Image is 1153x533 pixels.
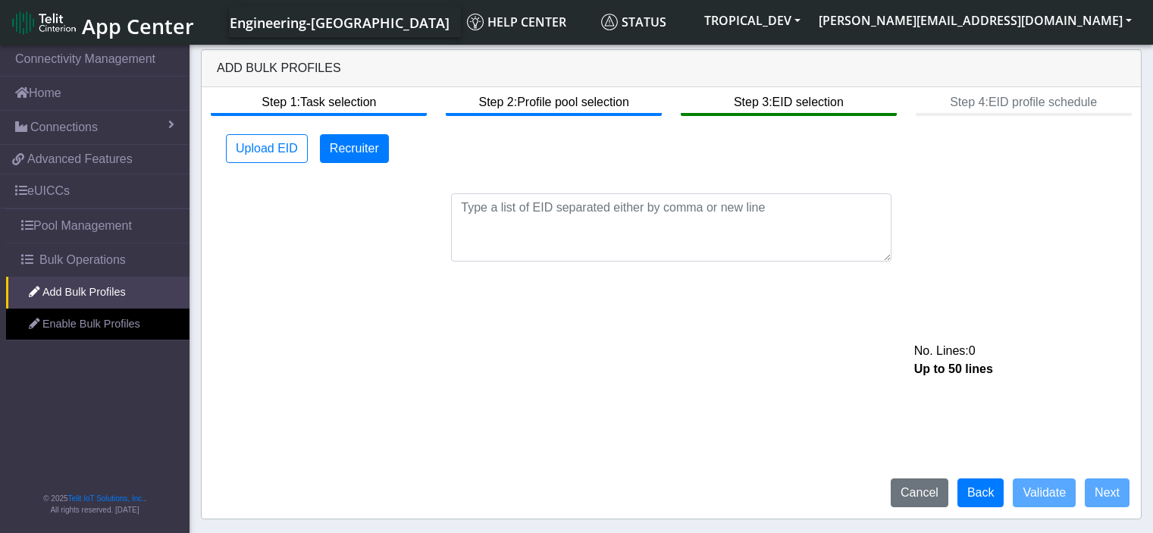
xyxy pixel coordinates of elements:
img: logo-telit-cinterion-gw-new.png [12,11,76,35]
span: Connections [30,118,98,136]
a: Status [595,7,695,37]
button: Cancel [891,478,948,507]
a: Your current platform instance [229,7,449,37]
btn: Step 1: Task selection [211,87,427,116]
div: Add Bulk Profiles [202,50,1141,87]
a: Pool Management [6,209,190,243]
button: Recruiter [320,134,389,163]
a: Bulk Operations [6,243,190,277]
a: Add Bulk Profiles [6,277,190,309]
span: Advanced Features [27,150,133,168]
div: Up to 50 lines [903,360,1134,378]
button: Upload EID [226,134,308,163]
a: Telit IoT Solutions, Inc. [68,494,144,503]
img: status.svg [601,14,618,30]
span: Bulk Operations [39,251,126,269]
span: Status [601,14,666,30]
button: TROPICAL_DEV [695,7,810,34]
button: Back [957,478,1004,507]
span: Help center [467,14,566,30]
a: Help center [461,7,595,37]
button: Next [1085,478,1130,507]
button: Validate [1013,478,1076,507]
a: App Center [12,6,192,39]
button: [PERSON_NAME][EMAIL_ADDRESS][DOMAIN_NAME] [810,7,1141,34]
span: App Center [82,12,194,40]
img: knowledge.svg [467,14,484,30]
div: No. Lines: [903,342,1134,360]
span: Engineering-[GEOGRAPHIC_DATA] [230,14,450,32]
span: 0 [969,344,976,357]
btn: Step 2: Profile pool selection [446,87,662,116]
a: Enable Bulk Profiles [6,309,190,340]
btn: Step 3: EID selection [681,87,897,116]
